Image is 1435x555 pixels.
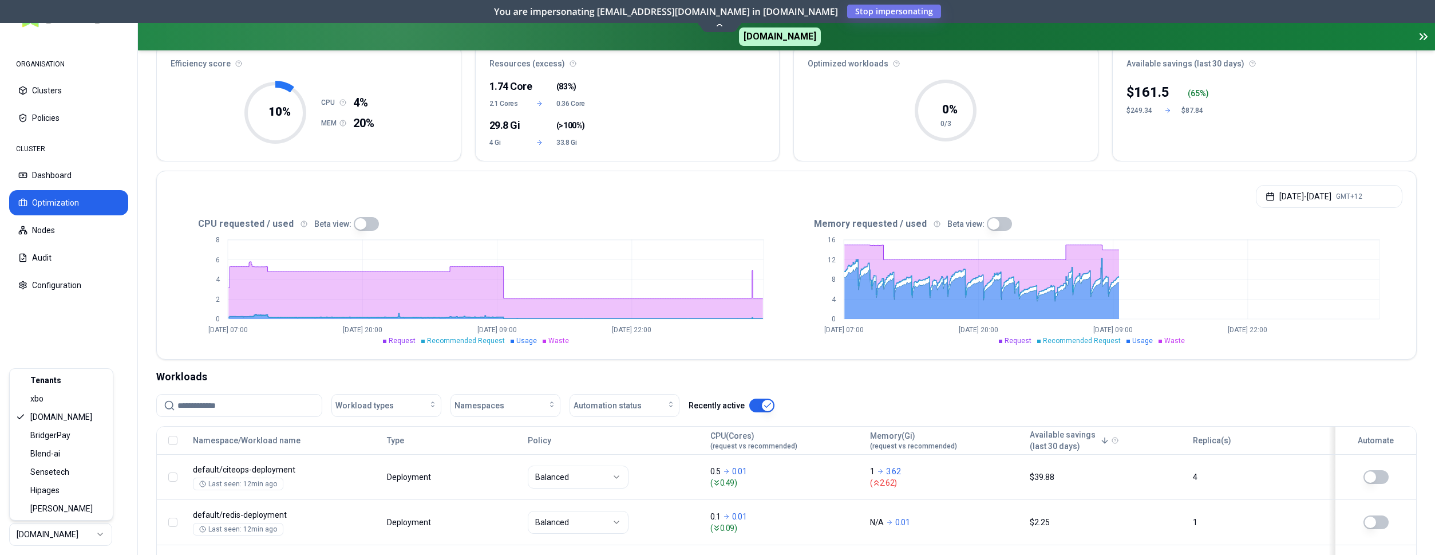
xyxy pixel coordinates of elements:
span: Blend-ai [30,448,60,459]
span: BridgerPay [30,430,70,441]
div: Tenants [12,371,110,389]
span: Sensetech [30,466,69,478]
span: xbo [30,393,44,404]
span: [PERSON_NAME] [30,503,93,514]
span: Hipages [30,485,60,496]
span: [DOMAIN_NAME] [30,411,92,423]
